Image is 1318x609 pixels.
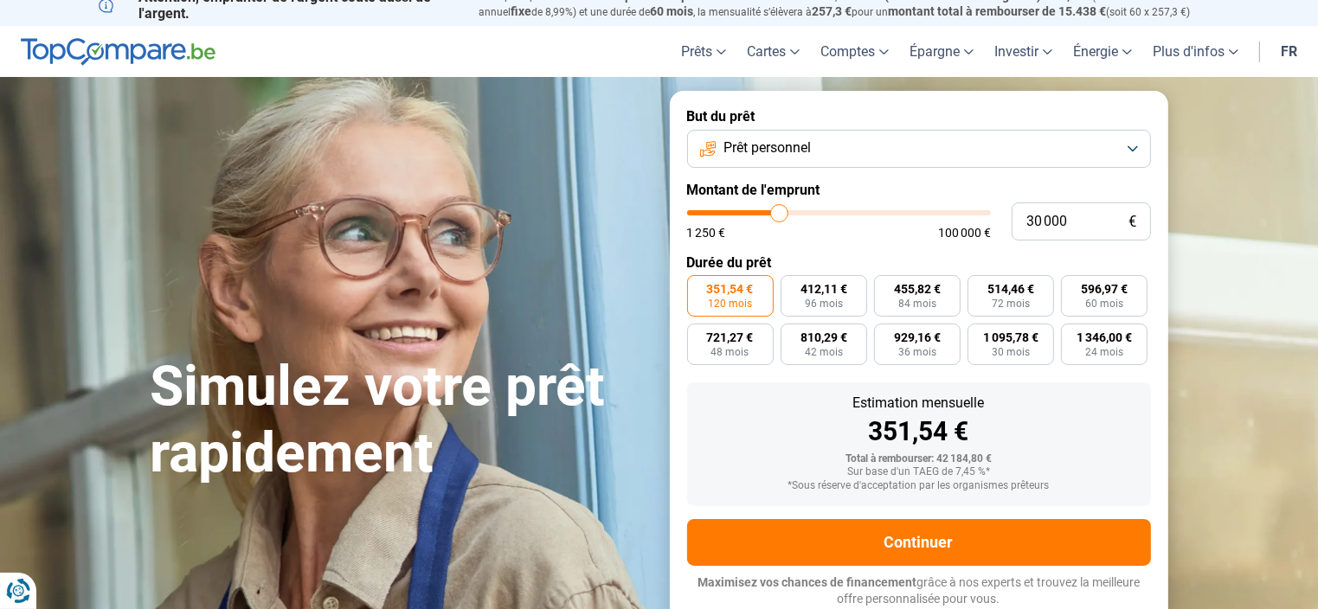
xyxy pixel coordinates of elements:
[698,575,916,589] span: Maximisez vos chances de financement
[701,480,1137,492] div: *Sous réserve d'acceptation par les organismes prêteurs
[894,331,941,343] span: 929,16 €
[889,4,1107,18] span: montant total à rembourser de 15.438 €
[511,4,532,18] span: fixe
[800,283,847,295] span: 412,11 €
[701,419,1137,445] div: 351,54 €
[711,347,749,357] span: 48 mois
[21,38,215,66] img: TopCompare
[687,519,1151,566] button: Continuer
[687,182,1151,198] label: Montant de l'emprunt
[813,4,852,18] span: 257,3 €
[987,283,1034,295] span: 514,46 €
[687,108,1151,125] label: But du prêt
[651,4,694,18] span: 60 mois
[1085,347,1123,357] span: 24 mois
[701,453,1137,465] div: Total à rembourser: 42 184,80 €
[800,331,847,343] span: 810,29 €
[687,227,726,239] span: 1 250 €
[707,331,754,343] span: 721,27 €
[1270,26,1308,77] a: fr
[1081,283,1128,295] span: 596,97 €
[701,466,1137,478] div: Sur base d'un TAEG de 7,45 %*
[894,283,941,295] span: 455,82 €
[899,26,984,77] a: Épargne
[687,254,1151,271] label: Durée du prêt
[992,298,1030,309] span: 72 mois
[1085,298,1123,309] span: 60 mois
[805,347,843,357] span: 42 mois
[983,331,1038,343] span: 1 095,78 €
[707,283,754,295] span: 351,54 €
[708,298,752,309] span: 120 mois
[992,347,1030,357] span: 30 mois
[671,26,736,77] a: Prêts
[1142,26,1249,77] a: Plus d'infos
[701,396,1137,410] div: Estimation mensuelle
[984,26,1063,77] a: Investir
[687,130,1151,168] button: Prêt personnel
[938,227,991,239] span: 100 000 €
[723,138,811,157] span: Prêt personnel
[805,298,843,309] span: 96 mois
[898,298,936,309] span: 84 mois
[151,354,649,487] h1: Simulez votre prêt rapidement
[687,574,1151,608] p: grâce à nos experts et trouvez la meilleure offre personnalisée pour vous.
[1129,215,1137,229] span: €
[898,347,936,357] span: 36 mois
[1063,26,1142,77] a: Énergie
[1077,331,1132,343] span: 1 346,00 €
[736,26,810,77] a: Cartes
[810,26,899,77] a: Comptes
